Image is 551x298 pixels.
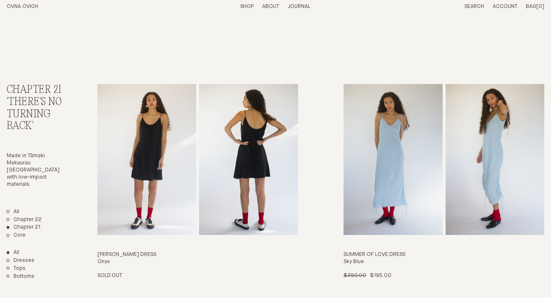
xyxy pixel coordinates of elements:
[344,273,366,278] span: $390.00
[97,84,298,280] a: Odie Dress
[7,232,26,239] a: Core
[344,258,544,266] h4: Sky Blue
[7,208,19,216] a: All
[536,4,544,9] span: [0]
[97,251,298,258] h3: [PERSON_NAME] Dress
[97,258,298,266] h4: Onyx
[97,272,122,280] p: Sold Out
[240,4,254,9] a: Shop
[526,4,536,9] span: Bag
[97,84,197,235] img: Odie Dress
[464,4,484,9] a: Search
[7,273,34,280] a: Bottoms
[7,96,68,132] h3: 'There's No Turning Back'
[344,251,544,258] h3: Summer of Love Dress
[7,224,41,231] a: Chapter 21
[7,153,68,188] p: Made in Tāmaki Makaurau [GEOGRAPHIC_DATA] with low-impact materials.
[370,273,391,278] span: $195.00
[7,257,34,264] a: Dresses
[7,265,26,272] a: Tops
[7,216,42,224] a: Chapter 22
[493,4,517,9] a: Account
[7,84,68,96] h2: Chapter 21
[7,4,38,9] a: Home
[7,249,19,256] a: Show All
[344,84,544,280] a: Summer of Love Dress
[288,4,310,9] a: Journal
[344,84,443,235] img: Summer of Love Dress
[262,3,279,11] summary: About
